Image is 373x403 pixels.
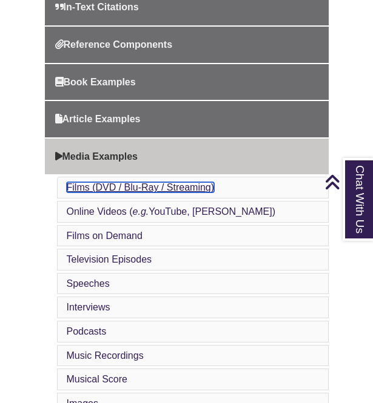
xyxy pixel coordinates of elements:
a: Book Examples [45,64,329,100]
em: e.g. [133,206,149,217]
a: Reference Components [45,27,329,63]
a: Speeches [67,278,110,289]
a: Online Videos (e.g.YouTube, [PERSON_NAME]) [67,206,275,217]
a: Films on Demand [67,231,143,241]
a: Music Recordings [67,350,144,361]
span: Reference Components [55,39,173,50]
a: Films (DVD / Blu-Ray / Streaming) [67,182,215,192]
span: Media Examples [55,151,138,162]
a: Article Examples [45,101,329,137]
span: Book Examples [55,77,136,87]
a: Musical Score [67,374,127,384]
a: Television Episodes [67,254,152,264]
a: Back to Top [324,174,370,190]
a: Media Examples [45,139,329,175]
a: Interviews [67,302,110,312]
span: In-Text Citations [55,2,139,12]
a: Podcasts [67,326,107,336]
span: Article Examples [55,114,141,124]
